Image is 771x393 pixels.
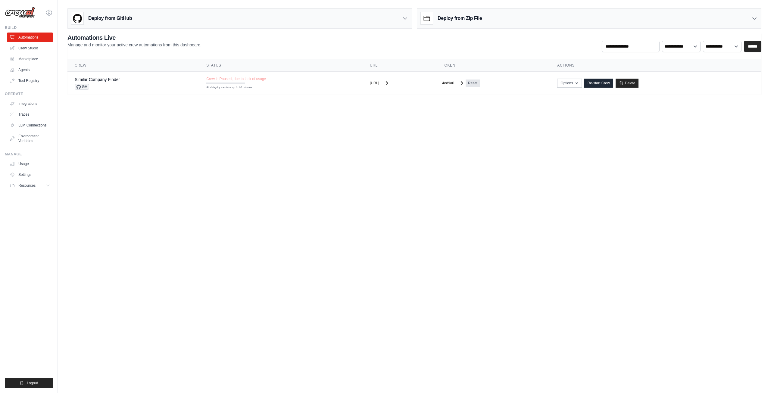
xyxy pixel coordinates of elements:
[7,159,53,169] a: Usage
[67,42,201,48] p: Manage and monitor your active crew automations from this dashboard.
[67,59,199,72] th: Crew
[5,25,53,30] div: Build
[550,59,761,72] th: Actions
[27,381,38,385] span: Logout
[7,110,53,119] a: Traces
[7,33,53,42] a: Automations
[5,7,35,18] img: Logo
[7,120,53,130] a: LLM Connections
[466,80,480,87] a: Reset
[5,92,53,96] div: Operate
[7,54,53,64] a: Marketplace
[435,59,550,72] th: Token
[18,183,36,188] span: Resources
[199,59,363,72] th: Status
[363,59,435,72] th: URL
[67,33,201,42] h2: Automations Live
[88,15,132,22] h3: Deploy from GitHub
[584,79,613,88] a: Re-start Crew
[7,65,53,75] a: Agents
[5,152,53,157] div: Manage
[7,43,53,53] a: Crew Studio
[616,79,639,88] a: Delete
[438,15,482,22] h3: Deploy from Zip File
[206,86,245,90] div: First deploy can take up to 10 minutes
[7,181,53,190] button: Resources
[75,84,89,90] span: GH
[741,364,771,393] iframe: Chat Widget
[7,131,53,146] a: Environment Variables
[206,76,266,81] span: Crew is Paused, due to lack of usage
[7,99,53,108] a: Integrations
[5,378,53,388] button: Logout
[75,77,120,82] a: Similar Company Finder
[71,12,83,24] img: GitHub Logo
[557,79,582,88] button: Options
[7,76,53,86] a: Tool Registry
[7,170,53,179] a: Settings
[442,81,463,86] button: 4ed9a0...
